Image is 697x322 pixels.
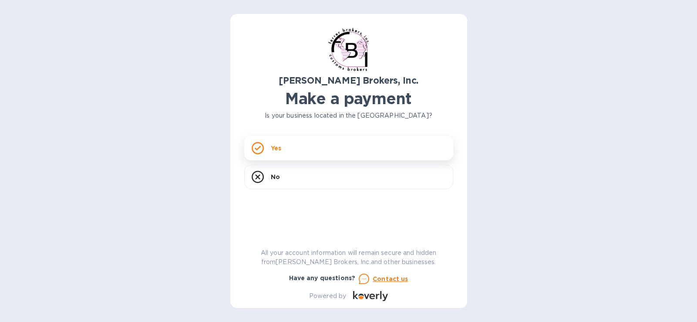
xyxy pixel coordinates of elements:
[289,275,356,281] b: Have any questions?
[373,275,408,282] u: Contact us
[279,75,418,86] b: [PERSON_NAME] Brokers, Inc.
[244,111,453,120] p: Is your business located in the [GEOGRAPHIC_DATA]?
[244,89,453,108] h1: Make a payment
[244,248,453,267] p: All your account information will remain secure and hidden from [PERSON_NAME] Brokers, Inc. and o...
[271,144,281,153] p: Yes
[309,291,346,301] p: Powered by
[271,173,280,181] p: No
